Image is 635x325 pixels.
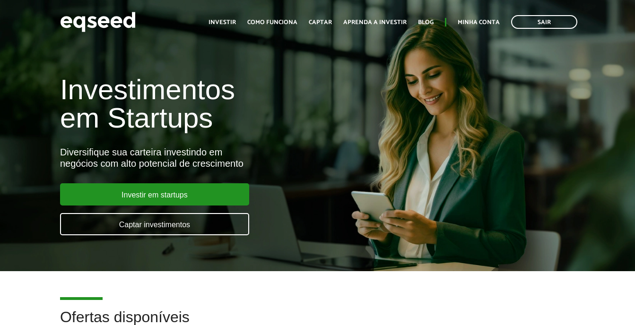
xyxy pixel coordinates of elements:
[418,19,434,26] a: Blog
[60,213,249,235] a: Captar investimentos
[60,76,364,132] h1: Investimentos em Startups
[60,9,136,34] img: EqSeed
[343,19,407,26] a: Aprenda a investir
[209,19,236,26] a: Investir
[458,19,500,26] a: Minha conta
[511,15,577,29] a: Sair
[309,19,332,26] a: Captar
[60,146,364,169] div: Diversifique sua carteira investindo em negócios com alto potencial de crescimento
[247,19,297,26] a: Como funciona
[60,183,249,205] a: Investir em startups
